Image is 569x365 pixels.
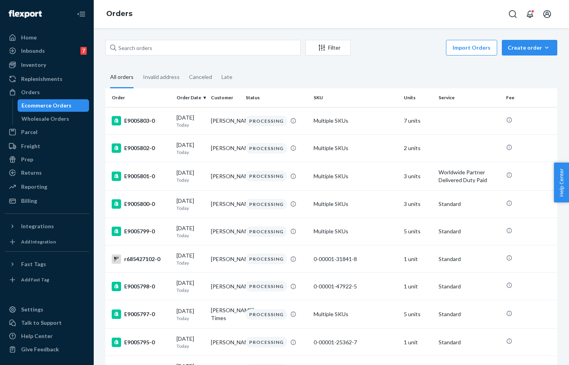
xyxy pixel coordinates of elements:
td: 7 units [401,107,435,134]
div: E9005798-0 [112,282,170,291]
div: 0-00001-31841-8 [314,255,398,263]
div: Home [21,34,37,41]
td: [PERSON_NAME] [208,273,243,300]
th: Service [435,88,503,107]
a: Billing [5,195,89,207]
th: SKU [310,88,401,107]
button: Give Feedback [5,343,89,356]
div: Help Center [21,332,53,340]
td: Multiple SKUs [310,190,401,218]
p: Today [177,149,205,156]
a: Orders [106,9,132,18]
input: Search orders [105,40,301,55]
div: [DATE] [177,141,205,156]
div: All orders [110,67,134,88]
div: E9005800-0 [112,199,170,209]
div: [DATE] [177,197,205,211]
td: Multiple SKUs [310,218,401,245]
p: Today [177,232,205,239]
p: Standard [439,200,500,208]
div: Reporting [21,183,47,191]
td: 3 units [401,190,435,218]
td: 5 units [401,300,435,329]
div: PROCESSING [246,171,287,181]
a: Orders [5,86,89,98]
div: Prep [21,156,33,163]
a: Settings [5,303,89,316]
div: [DATE] [177,335,205,349]
div: Create order [508,44,551,52]
a: Home [5,31,89,44]
td: [PERSON_NAME] [208,329,243,356]
div: E9005802-0 [112,143,170,153]
div: Talk to Support [21,319,62,327]
a: Add Integration [5,236,89,248]
td: [PERSON_NAME] [208,162,243,190]
div: [DATE] [177,279,205,293]
td: Multiple SKUs [310,107,401,134]
div: Settings [21,306,43,313]
div: PROCESSING [246,116,287,126]
button: Create order [502,40,557,55]
button: Open account menu [539,6,555,22]
button: Open Search Box [505,6,521,22]
th: Units [401,88,435,107]
div: Freight [21,142,40,150]
div: [DATE] [177,307,205,322]
ol: breadcrumbs [100,3,139,25]
td: [PERSON_NAME] [208,134,243,162]
p: Standard [439,338,500,346]
p: Today [177,343,205,349]
span: Support [16,5,45,13]
div: Give Feedback [21,345,59,353]
a: Freight [5,140,89,152]
div: Invalid address [143,67,180,87]
p: Standard [439,283,500,290]
td: 1 unit [401,245,435,273]
div: E9005797-0 [112,310,170,319]
p: Today [177,205,205,211]
div: Filter [306,44,350,52]
div: Wholesale Orders [21,115,69,123]
div: PROCESSING [246,143,287,154]
div: E9005799-0 [112,227,170,236]
div: [DATE] [177,252,205,266]
th: Fee [503,88,557,107]
td: 1 unit [401,273,435,300]
th: Order Date [173,88,208,107]
div: Late [221,67,232,87]
button: Filter [305,40,351,55]
div: Fast Tags [21,260,46,268]
a: Inventory [5,59,89,71]
a: Parcel [5,126,89,138]
div: r685427102-0 [112,254,170,264]
th: Status [243,88,310,107]
div: Billing [21,197,37,205]
div: [DATE] [177,114,205,128]
a: Replenishments [5,73,89,85]
div: PROCESSING [246,337,287,347]
div: Orders [21,88,40,96]
div: 7 [80,47,87,55]
a: Ecommerce Orders [18,99,89,112]
div: PROCESSING [246,199,287,209]
td: Multiple SKUs [310,162,401,190]
td: 5 units [401,218,435,245]
a: Add Fast Tag [5,274,89,286]
p: Today [177,287,205,293]
p: Today [177,315,205,322]
button: Close Navigation [73,6,89,22]
div: [DATE] [177,169,205,183]
button: Fast Tags [5,258,89,270]
div: Returns [21,169,42,177]
p: Today [177,259,205,266]
td: [PERSON_NAME] [208,245,243,273]
a: Inbounds7 [5,45,89,57]
div: PROCESSING [246,254,287,264]
a: Returns [5,166,89,179]
a: Wholesale Orders [18,113,89,125]
div: Replenishments [21,75,62,83]
a: Reporting [5,181,89,193]
a: Prep [5,153,89,166]
button: Talk to Support [5,317,89,329]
